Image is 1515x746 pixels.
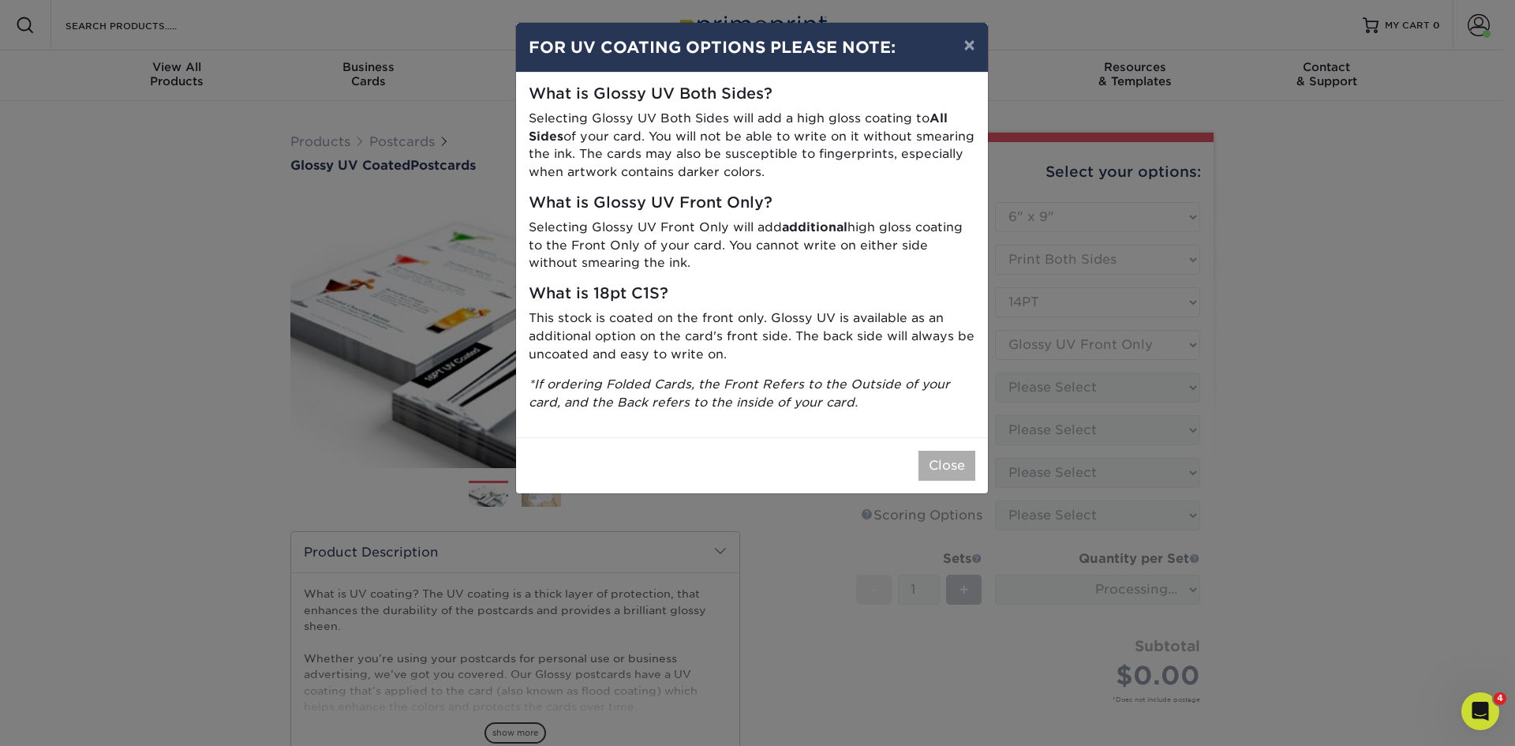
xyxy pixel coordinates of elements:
h5: What is Glossy UV Both Sides? [529,85,975,103]
h5: What is Glossy UV Front Only? [529,194,975,212]
strong: additional [782,219,847,234]
i: *If ordering Folded Cards, the Front Refers to the Outside of your card, and the Back refers to t... [529,377,950,410]
h4: FOR UV COATING OPTIONS PLEASE NOTE: [529,36,975,59]
h5: What is 18pt C1S? [529,285,975,303]
button: × [951,23,987,67]
span: 4 [1494,692,1506,705]
iframe: Intercom live chat [1461,692,1499,730]
strong: All Sides [529,111,948,144]
p: Selecting Glossy UV Front Only will add high gloss coating to the Front Only of your card. You ca... [529,219,975,272]
button: Close [918,451,975,481]
p: This stock is coated on the front only. Glossy UV is available as an additional option on the car... [529,309,975,363]
p: Selecting Glossy UV Both Sides will add a high gloss coating to of your card. You will not be abl... [529,110,975,182]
